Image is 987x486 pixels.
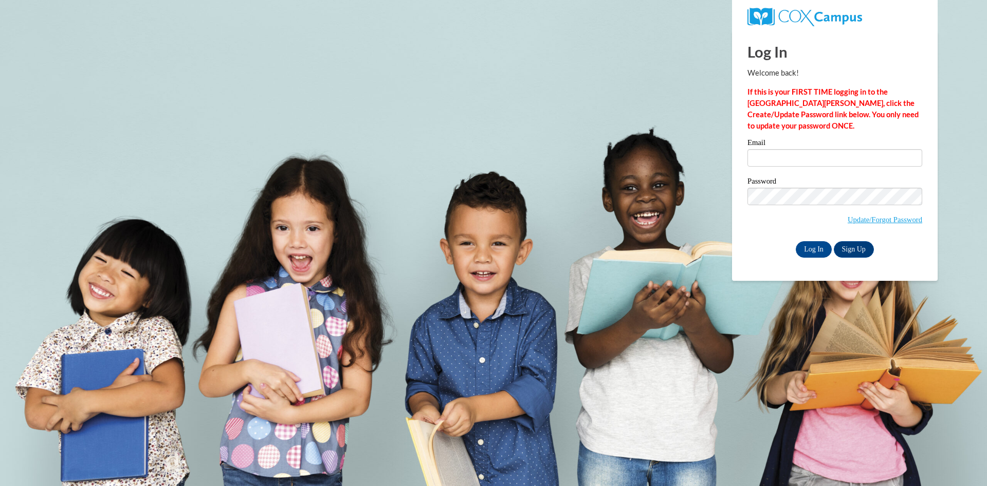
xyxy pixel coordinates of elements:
[747,177,922,188] label: Password
[834,241,874,258] a: Sign Up
[747,139,922,149] label: Email
[747,41,922,62] h1: Log In
[747,87,919,130] strong: If this is your FIRST TIME logging in to the [GEOGRAPHIC_DATA][PERSON_NAME], click the Create/Upd...
[747,67,922,79] p: Welcome back!
[747,8,862,26] img: COX Campus
[848,215,922,224] a: Update/Forgot Password
[796,241,832,258] input: Log In
[747,12,862,21] a: COX Campus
